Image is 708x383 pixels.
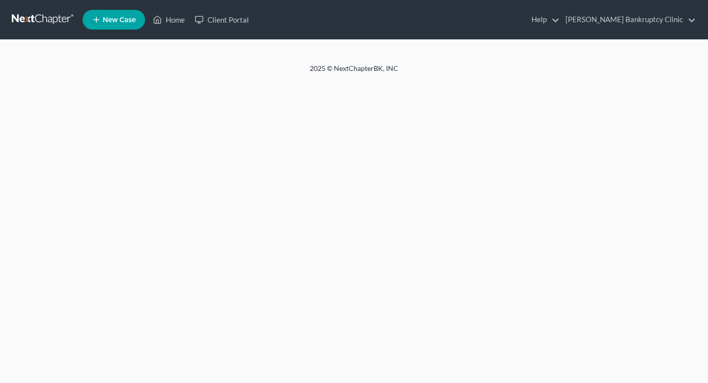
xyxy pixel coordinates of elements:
[83,10,145,30] new-legal-case-button: New Case
[560,11,696,29] a: [PERSON_NAME] Bankruptcy Clinic
[527,11,560,29] a: Help
[74,64,634,81] div: 2025 © NextChapterBK, INC
[148,11,190,29] a: Home
[190,11,254,29] a: Client Portal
